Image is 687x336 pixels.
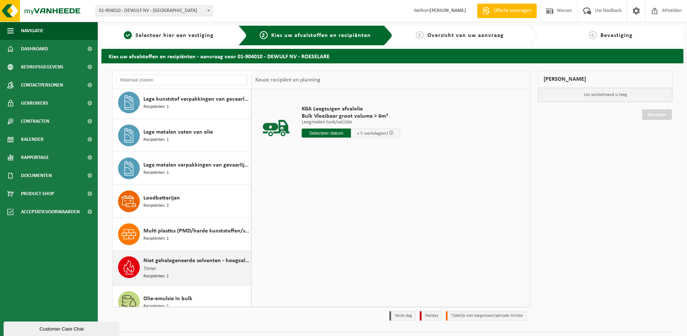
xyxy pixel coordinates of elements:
span: Documenten [21,167,52,185]
li: Holiday [420,311,442,321]
span: Lege kunststof verpakkingen van gevaarlijke stoffen [143,95,249,104]
button: Lege metalen vaten van olie Recipiënten: 1 [113,119,251,152]
li: Vaste dag [389,311,416,321]
strong: [PERSON_NAME] [430,8,466,13]
span: Recipiënten: 1 [143,303,169,310]
span: Offerte aanvragen [492,7,533,14]
span: 2 [260,31,268,39]
span: Tinner [143,265,156,273]
span: Recipiënten: 1 [143,273,169,280]
span: Recipiënten: 1 [143,235,169,242]
button: Loodbatterijen Recipiënten: 2 [113,185,251,218]
span: Navigatie [21,22,43,40]
li: Tijdelijk niet toegestaan/période limitée [446,311,527,321]
span: 01-904010 - DEWULF NV - ROESELARE [96,6,212,16]
span: Multi plastics (PMD/harde kunststoffen/spanbanden/EPS/folie naturel/folie gemengd) [143,227,249,235]
div: [PERSON_NAME] [538,71,673,88]
span: Niet gehalogeneerde solventen - hoogcalorisch in 200lt-vat [143,256,249,265]
input: Materiaal zoeken [116,75,248,85]
p: Uw winkelmand is leeg [538,88,672,102]
span: Recipiënten: 1 [143,136,169,143]
span: Rapportage [21,148,49,167]
span: Kies uw afvalstoffen en recipiënten [271,33,371,38]
span: Overzicht van uw aanvraag [427,33,504,38]
a: Offerte aanvragen [477,4,537,18]
iframe: chat widget [4,320,121,336]
a: 1Selecteer hier een vestiging [105,31,233,40]
span: Contactpersonen [21,76,63,94]
span: Loodbatterijen [143,194,180,202]
button: Lege metalen verpakkingen van gevaarlijke stoffen Recipiënten: 1 [113,152,251,185]
h2: Kies uw afvalstoffen en recipiënten - aanvraag voor 01-904010 - DEWULF NV - ROESELARE [101,49,683,63]
span: Recipiënten: 2 [143,202,169,209]
span: Acceptatievoorwaarden [21,203,80,221]
span: Selecteer hier een vestiging [135,33,214,38]
button: Lege kunststof verpakkingen van gevaarlijke stoffen Recipiënten: 1 [113,86,251,119]
div: Keuze recipiënt en planning [252,71,324,89]
span: Gebruikers [21,94,48,112]
span: Bulk Vloeibaar groot volume > 6m³ [302,113,400,120]
span: + 5 werkdag(en) [357,131,388,136]
span: Olie-emulsie in bulk [143,294,192,303]
span: Lege metalen verpakkingen van gevaarlijke stoffen [143,161,249,169]
span: 3 [416,31,424,39]
span: KGA Leegzuigen afvalolie [302,105,400,113]
span: Product Shop [21,185,54,203]
a: Doorgaan [642,109,672,120]
p: Leegmaken tank/vat/silo [302,120,400,125]
span: Dashboard [21,40,48,58]
span: 1 [124,31,132,39]
span: Contracten [21,112,49,130]
span: Bedrijfsgegevens [21,58,63,76]
span: Recipiënten: 1 [143,104,169,110]
input: Selecteer datum [302,129,351,138]
span: Recipiënten: 1 [143,169,169,176]
span: Kalender [21,130,43,148]
button: Olie-emulsie in bulk Recipiënten: 1 [113,286,251,319]
span: 01-904010 - DEWULF NV - ROESELARE [96,5,213,16]
span: Lege metalen vaten van olie [143,128,213,136]
button: Multi plastics (PMD/harde kunststoffen/spanbanden/EPS/folie naturel/folie gemengd) Recipiënten: 1 [113,218,251,251]
span: 4 [589,31,597,39]
button: Niet gehalogeneerde solventen - hoogcalorisch in 200lt-vat Tinner Recipiënten: 1 [113,251,251,286]
span: Bevestiging [600,33,633,38]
